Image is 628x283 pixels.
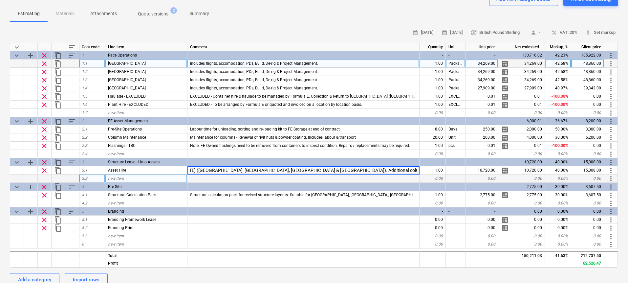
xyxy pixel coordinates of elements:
span: Remove row [40,183,48,191]
span: Manage detailed breakdown for the row [501,191,509,199]
div: 48,860.00 [571,76,604,84]
div: 0.00 [512,224,545,232]
div: 0.00 [571,199,604,207]
div: 2,775.00 [512,191,545,199]
span: Remove row [40,167,48,175]
div: 0.00 [512,199,545,207]
div: 1.00 [420,191,446,199]
div: EXCLUDED [446,92,466,101]
span: Remove row [40,208,48,216]
div: 10,720.00 [512,158,545,166]
span: Duplicate row [54,224,62,232]
div: - [446,117,466,125]
span: More actions [607,76,615,84]
span: 1.6 [82,102,87,107]
div: 34,269.00 [512,59,545,68]
div: Comment [187,43,420,51]
div: 200.00 [466,133,498,142]
span: Remove row [40,84,48,92]
div: - [420,51,446,59]
div: - [466,117,498,125]
span: Add sub category to row [27,52,34,59]
iframe: Chat Widget [595,251,628,283]
div: 48,860.00 [571,68,604,76]
div: 20.00 [420,133,446,142]
span: person [531,30,536,35]
span: Remove row [40,52,48,59]
span: Duplicate row [54,134,62,142]
span: Add sub category to row [27,208,34,216]
span: Duplicate row [54,93,62,101]
span: Manage detailed breakdown for the row [501,101,509,109]
div: 2,775.00 [512,183,545,191]
div: 1.00 [420,166,446,175]
span: Manage detailed breakdown for the row [501,60,509,68]
div: 42.58% [545,59,571,68]
span: Remove row [40,60,48,68]
span: Haulage - EXCLUDED [108,94,146,99]
span: Sort rows within table [68,43,76,51]
span: Manage detailed breakdown for the row [501,134,509,142]
div: - [446,207,466,216]
div: 50.00% [545,125,571,133]
span: Manage detailed breakdown for the row [501,126,509,133]
div: 0.00 [420,240,446,248]
span: FE Asset Management [108,119,148,123]
span: Remove row [40,93,48,101]
span: More actions [607,208,615,216]
div: 15,008.00 [571,158,604,166]
div: 0.00 [512,240,545,248]
div: -100.00% [545,101,571,109]
div: 34,269.00 [466,59,498,68]
div: 0.00 [512,207,545,216]
div: 0.00 [571,240,604,248]
span: Duplicate row [54,142,62,150]
p: Summary [189,10,209,17]
span: EXCLUDED - To be arranged by Formula E or quoted and invoiced on a location by location basis. [190,102,362,107]
span: More actions [607,109,615,117]
span: Collapse category [13,208,21,216]
span: Madrid [108,61,146,66]
span: Monaco [108,78,146,82]
button: [DATE] [410,28,436,38]
div: 0.00 [571,224,604,232]
span: Remove row [40,216,48,224]
span: Duplicate row [54,84,62,92]
div: 0.00 [466,109,498,117]
span: Manage detailed breakdown for the row [501,84,509,92]
div: - [466,51,498,59]
span: Collapse all categories [13,43,21,51]
span: Labour time for unloading, sorting and re-loading kit to FE Storage at end of contract [190,127,340,131]
span: More actions [607,191,615,199]
div: Total [105,251,187,259]
div: 250.00 [466,125,498,133]
span: 2.2 [82,135,87,140]
div: 2,775.00 [466,191,498,199]
div: 0.00 [571,101,604,109]
span: Remove row [40,134,48,142]
span: 1.1 [82,61,87,66]
div: 0.00% [545,150,571,158]
div: 30.00% [545,183,571,191]
span: Includes flights, accomodation, PDs, Build, De-rig & Project Management. [190,61,318,66]
div: - [466,158,498,166]
div: 15,008.00 [571,166,604,175]
div: 10,720.00 [512,166,545,175]
div: 0.00 [420,224,446,232]
div: 40.97% [545,84,571,92]
div: 0.01 [512,92,545,101]
span: Duplicate category [54,158,62,166]
span: British Pound Sterling [471,29,520,36]
div: Line-item [105,43,187,51]
div: 212,737.50 [571,251,604,259]
span: attach_money [585,30,591,35]
div: 1.00 [420,59,446,68]
span: More actions [607,200,615,207]
div: 62,526.47 [571,259,604,268]
div: 185,922.00 [571,51,604,59]
div: 0.00 [420,232,446,240]
div: Net estimated cost [512,43,545,51]
p: Attachments [90,10,117,17]
span: Remove row [40,117,48,125]
div: 1.00 [420,76,446,84]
